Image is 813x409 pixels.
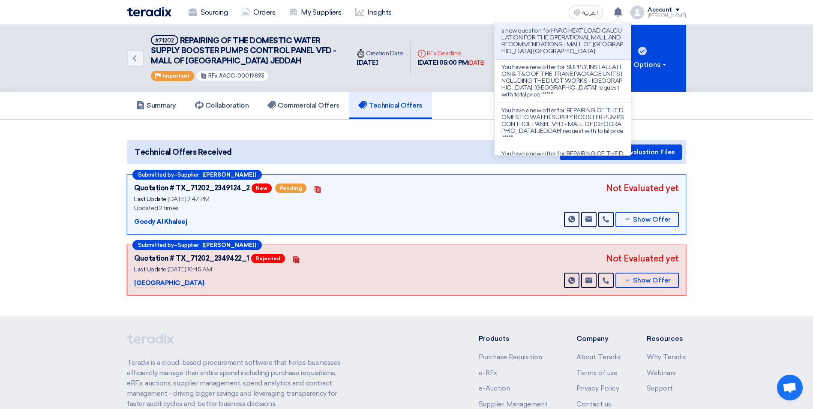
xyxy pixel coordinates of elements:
a: Summary [127,92,186,119]
span: New [252,183,272,193]
button: Show Offer [615,273,679,288]
span: Last Update [134,195,167,203]
span: Pending [275,183,306,193]
p: You have a new offer for 'REPAIRING OF THE DOMESTIC WATER SUPPLY BOOSTER PUMPS CONTROL PANEL VFD ... [501,107,624,141]
a: Open chat [777,375,803,400]
span: Supplier [177,172,199,177]
a: Collaboration [186,92,258,119]
div: Account [648,6,672,14]
span: [DATE] 10:45 AM [168,266,212,273]
a: Technical Offers [349,92,432,119]
div: Quotation # TX_71202_2349124_2 [134,183,250,193]
div: [PERSON_NAME] [648,13,686,18]
div: – [132,170,262,180]
li: Products [479,334,551,344]
b: ([PERSON_NAME]) [202,172,256,177]
button: RFx Options [600,25,686,92]
h5: Collaboration [195,101,249,110]
p: Teradix is a cloud-based procurement software that helps businesses efficiently manage their enti... [127,358,351,409]
span: Rejected [251,254,285,263]
a: Orders [234,3,282,22]
img: profile_test.png [630,6,644,19]
a: Sourcing [182,3,234,22]
p: You have a new offer for 'SUPPLY, INSTALLATION & T&C OF THE TRANE PACKAGE UNITS INCLUDING THE DUC... [501,64,624,98]
div: Quotation # TX_71202_2349422_1 [134,253,249,264]
span: #ACC-00019895 [219,72,264,79]
span: REPAIRING OF THE DOMESTIC WATER SUPPLY BOOSTER PUMPS CONTROL PANEL VFD - MALL OF [GEOGRAPHIC_DATA... [151,36,336,66]
span: RFx [208,72,218,79]
a: My Suppliers [282,3,348,22]
a: Privacy Policy [576,385,619,392]
b: ([PERSON_NAME]) [202,242,256,248]
span: Last Update [134,266,167,273]
span: Show Offer [633,277,671,284]
a: e-RFx [479,369,497,377]
button: Show Offer [615,212,679,227]
div: Not Evaluated yet [606,252,679,265]
a: About Teradix [576,353,621,361]
p: Goody Al Khaleej [134,217,187,227]
p: a new question for HVAC HEAT LOAD CALCULATION FOR THE OPERATIONAL MALL AND RECOMMENDATIONS - MALL... [501,27,624,55]
p: [GEOGRAPHIC_DATA] [134,278,204,289]
a: Webinars [647,369,676,377]
a: Commercial Offers [258,92,349,119]
a: Contact us [576,400,611,408]
div: [DATE] [357,58,403,68]
div: [DATE] 05:00 PM [417,58,485,68]
span: Submitted by [138,172,174,177]
a: Purchase Requisition [479,353,542,361]
a: Supplier Management [479,400,548,408]
h5: Technical Offers [358,101,422,110]
li: Company [576,334,621,344]
div: RFx Options [619,60,668,70]
p: You have a new offer for 'REPAIRING OF THE DOMESTIC WATER SUPPLY BOOSTER PUMPS CONTROL PANEL VFD ... [501,150,624,185]
a: Why Teradix [647,353,686,361]
div: Updated 2 times [134,204,348,213]
div: Not Evaluated yet [606,182,679,195]
h5: Summary [136,101,176,110]
div: Creation Date [357,49,403,58]
a: e-Auction [479,385,510,392]
span: Important [162,73,190,79]
button: العربية [569,6,603,19]
a: Terms of use [576,369,618,377]
li: Resources [647,334,686,344]
img: Teradix logo [127,7,171,17]
div: – [132,240,262,250]
span: Show Offer [633,217,671,223]
span: العربية [582,10,598,16]
span: Technical Offers Received [135,147,232,158]
span: [DATE] 2:47 PM [168,195,209,203]
div: [DATE] [468,59,485,67]
span: Supplier [177,242,199,248]
h5: REPAIRING OF THE DOMESTIC WATER SUPPLY BOOSTER PUMPS CONTROL PANEL VFD - MALL OF ARABIA JEDDAH [151,35,339,66]
a: Insights [348,3,399,22]
h5: Commercial Offers [267,101,339,110]
div: RFx Deadline [417,49,485,58]
div: #71202 [155,38,174,43]
span: Submitted by [138,242,174,248]
a: Support [647,385,673,392]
